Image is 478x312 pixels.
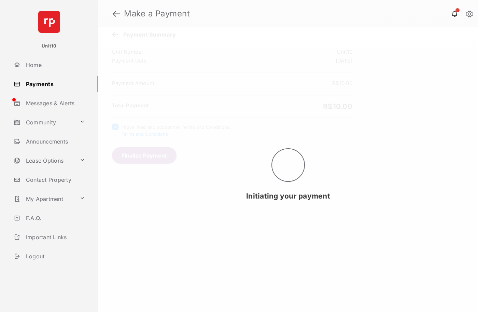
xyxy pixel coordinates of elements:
img: svg+xml;base64,PHN2ZyB4bWxucz0iaHR0cDovL3d3dy53My5vcmcvMjAwMC9zdmciIHdpZHRoPSI2NCIgaGVpZ2h0PSI2NC... [38,11,60,33]
a: My Apartment [11,191,77,207]
a: Messages & Alerts [11,95,98,111]
a: F.A.Q. [11,210,98,226]
a: Contact Property [11,172,98,188]
a: Announcements [11,133,98,150]
a: Important Links [11,229,88,245]
a: Home [11,57,98,73]
a: Community [11,114,77,131]
a: Logout [11,248,98,264]
strong: Make a Payment [124,10,190,18]
p: Unit10 [42,43,57,50]
span: Initiating your payment [246,192,330,200]
a: Payments [11,76,98,92]
a: Lease Options [11,152,77,169]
